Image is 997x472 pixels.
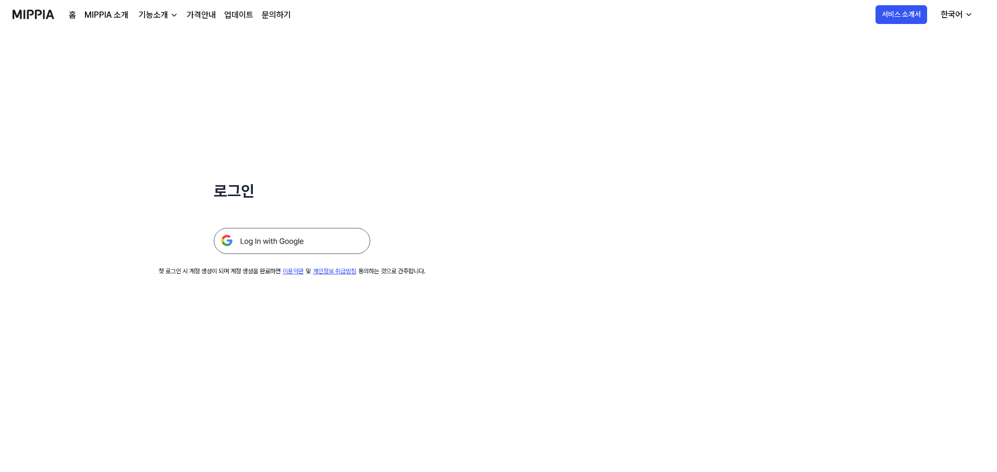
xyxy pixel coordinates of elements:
a: 이용약관 [283,268,303,275]
img: down [170,11,178,19]
a: 업데이트 [224,9,253,21]
a: MIPPIA 소개 [84,9,128,21]
button: 서비스 소개서 [876,5,927,24]
a: 가격안내 [187,9,216,21]
div: 첫 로그인 시 계정 생성이 되며 계정 생성을 완료하면 및 동의하는 것으로 간주합니다. [159,267,425,276]
button: 한국어 [932,4,979,25]
img: 구글 로그인 버튼 [214,228,370,254]
div: 한국어 [939,8,965,21]
a: 홈 [69,9,76,21]
button: 기능소개 [137,9,178,21]
a: 문의하기 [262,9,291,21]
h1: 로그인 [214,179,370,203]
a: 개인정보 취급방침 [313,268,356,275]
div: 기능소개 [137,9,170,21]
